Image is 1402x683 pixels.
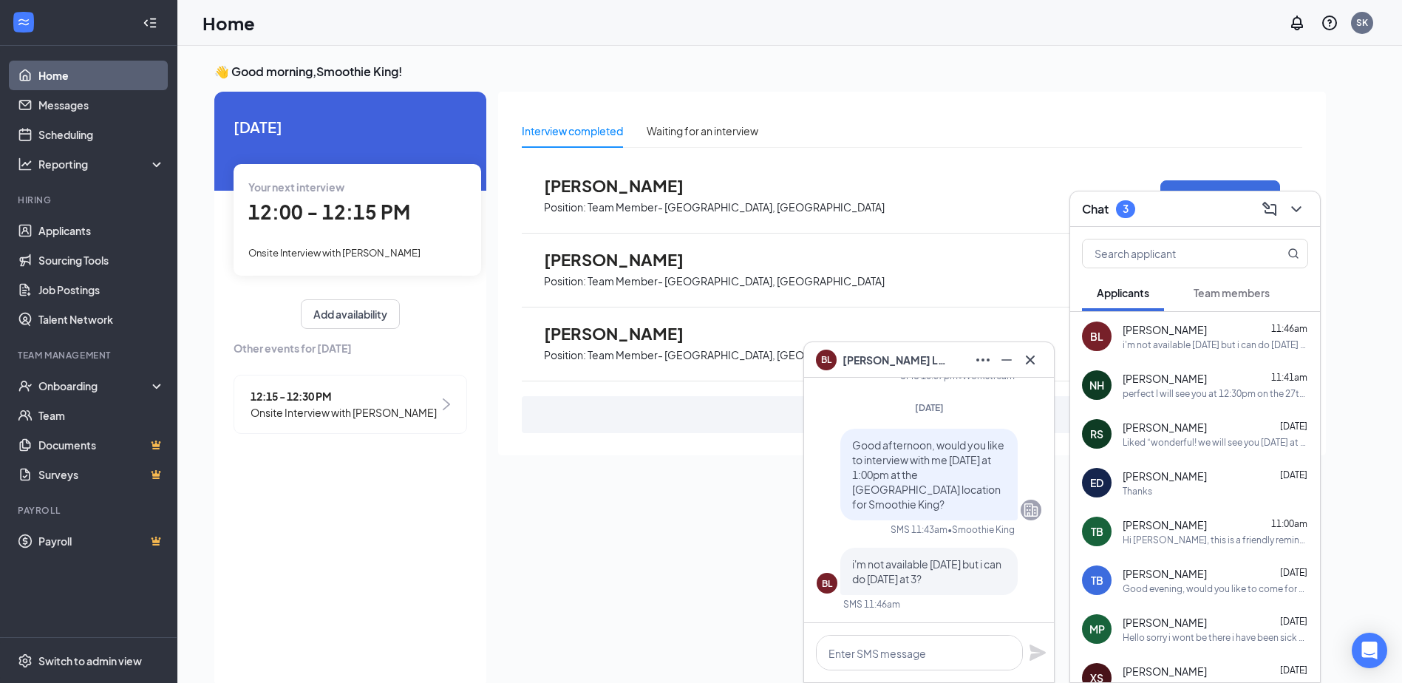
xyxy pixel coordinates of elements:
[588,274,885,288] p: Team Member- [GEOGRAPHIC_DATA], [GEOGRAPHIC_DATA]
[38,401,165,430] a: Team
[38,120,165,149] a: Scheduling
[1261,200,1279,218] svg: ComposeMessage
[1284,197,1308,221] button: ChevronDown
[1090,329,1103,344] div: BL
[1018,348,1042,372] button: Cross
[544,176,707,195] span: [PERSON_NAME]
[588,348,885,362] p: Team Member- [GEOGRAPHIC_DATA], [GEOGRAPHIC_DATA]
[1123,420,1207,435] span: [PERSON_NAME]
[1090,475,1103,490] div: ED
[143,16,157,30] svg: Collapse
[1123,339,1308,351] div: i'm not available [DATE] but i can do [DATE] at 3?
[1288,14,1306,32] svg: Notifications
[1029,644,1047,662] svg: Plane
[234,115,467,138] span: [DATE]
[1123,534,1308,546] div: Hi [PERSON_NAME], this is a friendly reminder. Your meeting with Smoothie King for Team Member- [...
[1280,469,1307,480] span: [DATE]
[1194,286,1270,299] span: Team members
[1123,387,1308,400] div: perfect I will see you at 12:30pm on the 27th at [STREET_ADDRESS]
[1123,566,1207,581] span: [PERSON_NAME]
[522,123,623,139] div: Interview completed
[251,404,437,421] span: Onsite Interview with [PERSON_NAME]
[1123,203,1129,215] div: 3
[251,388,437,404] span: 12:15 - 12:30 PM
[1280,616,1307,627] span: [DATE]
[891,523,947,536] div: SMS 11:43am
[1123,371,1207,386] span: [PERSON_NAME]
[1258,197,1282,221] button: ComposeMessage
[852,557,1001,585] span: i'm not available [DATE] but i can do [DATE] at 3?
[1356,16,1368,29] div: SK
[1090,427,1103,441] div: RS
[1123,322,1207,337] span: [PERSON_NAME]
[843,352,946,368] span: [PERSON_NAME] Linley
[1022,501,1040,519] svg: Company
[822,577,832,590] div: BL
[1097,286,1149,299] span: Applicants
[38,430,165,460] a: DocumentsCrown
[38,526,165,556] a: PayrollCrown
[16,15,31,30] svg: WorkstreamLogo
[38,305,165,334] a: Talent Network
[1160,180,1280,212] button: Move to next stage
[974,351,992,369] svg: Ellipses
[1271,518,1307,529] span: 11:00am
[852,438,1004,511] span: Good afternoon, would you like to interview with me [DATE] at 1:00pm at the [GEOGRAPHIC_DATA] loc...
[1083,239,1258,268] input: Search applicant
[38,61,165,90] a: Home
[1082,201,1109,217] h3: Chat
[1123,436,1308,449] div: Liked “wonderful! we will see you [DATE] at 12;[STREET_ADDRESS].”
[1089,622,1105,636] div: MP
[38,378,152,393] div: Onboarding
[1287,200,1305,218] svg: ChevronDown
[18,504,162,517] div: Payroll
[1091,524,1103,539] div: TB
[1123,469,1207,483] span: [PERSON_NAME]
[234,340,467,356] span: Other events for [DATE]
[1123,485,1152,497] div: Thanks
[1271,372,1307,383] span: 11:41am
[1123,582,1308,595] div: Good evening, would you like to come for an interview [DATE] at the [GEOGRAPHIC_DATA] location fo...
[38,275,165,305] a: Job Postings
[301,299,400,329] button: Add availability
[1021,351,1039,369] svg: Cross
[971,348,995,372] button: Ellipses
[248,200,410,224] span: 12:00 - 12:15 PM
[1271,323,1307,334] span: 11:46am
[843,598,900,611] div: SMS 11:46am
[1287,248,1299,259] svg: MagnifyingGlass
[995,348,1018,372] button: Minimize
[38,460,165,489] a: SurveysCrown
[947,523,1015,536] span: • Smoothie King
[1123,615,1207,630] span: [PERSON_NAME]
[544,324,707,343] span: [PERSON_NAME]
[18,378,33,393] svg: UserCheck
[18,194,162,206] div: Hiring
[647,123,758,139] div: Waiting for an interview
[998,351,1015,369] svg: Minimize
[18,349,162,361] div: Team Management
[1123,517,1207,532] span: [PERSON_NAME]
[1123,664,1207,679] span: [PERSON_NAME]
[18,157,33,171] svg: Analysis
[38,653,142,668] div: Switch to admin view
[544,250,707,269] span: [PERSON_NAME]
[588,200,885,214] p: Team Member- [GEOGRAPHIC_DATA], [GEOGRAPHIC_DATA]
[214,64,1326,80] h3: 👋 Good morning, Smoothie King !
[1123,631,1308,644] div: Hello sorry i wont be there i have been sick all weekend and thought i would be better by now but...
[248,180,344,194] span: Your next interview
[544,200,586,214] p: Position:
[1321,14,1338,32] svg: QuestionInfo
[544,274,586,288] p: Position:
[915,402,944,413] span: [DATE]
[248,247,421,259] span: Onsite Interview with [PERSON_NAME]
[544,348,586,362] p: Position:
[38,90,165,120] a: Messages
[1280,567,1307,578] span: [DATE]
[38,245,165,275] a: Sourcing Tools
[1280,421,1307,432] span: [DATE]
[1091,573,1103,588] div: TB
[18,653,33,668] svg: Settings
[203,10,255,35] h1: Home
